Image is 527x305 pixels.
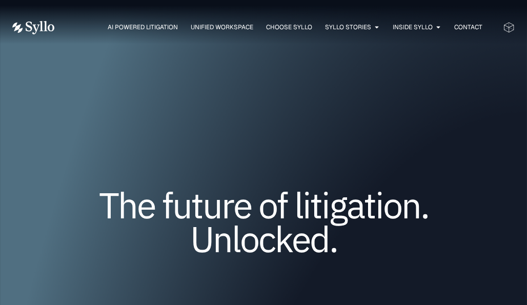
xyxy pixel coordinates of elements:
nav: Menu [75,23,482,32]
a: AI Powered Litigation [108,23,178,32]
a: Contact [454,23,482,32]
a: Choose Syllo [266,23,312,32]
a: Inside Syllo [393,23,433,32]
a: Unified Workspace [191,23,253,32]
a: Syllo Stories [325,23,371,32]
div: Menu Toggle [75,23,482,32]
h1: The future of litigation. Unlocked. [74,188,453,256]
img: Vector [12,21,54,34]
